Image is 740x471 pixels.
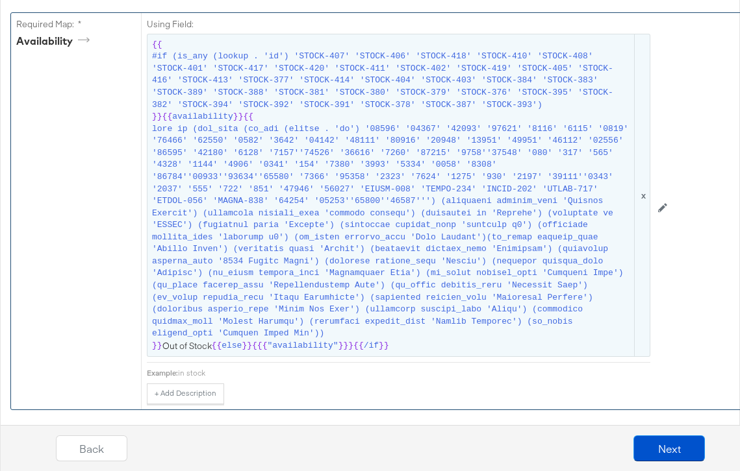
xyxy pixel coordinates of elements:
[178,368,650,378] div: in stock
[162,111,173,123] span: {{
[152,123,632,340] span: lore ip (dol_sita (co_adi (elitse . 'do') '08596' '04367' '42093' '97621' '8116' '6115' '0819' '7...
[243,111,253,123] span: {{
[338,340,353,352] span: }}}
[212,340,222,352] span: {{
[147,383,224,404] button: + Add Description
[152,39,645,352] span: Out of Stock
[16,34,94,49] div: availability
[242,340,252,352] span: }}
[147,368,178,378] div: Example:
[16,18,136,30] label: Required Map: *
[252,340,267,352] span: {{{
[634,34,650,357] span: x
[56,435,127,461] button: Back
[353,340,364,352] span: {{
[633,435,705,461] button: Next
[152,51,632,111] span: #if (is_any (lookup . 'id') 'STOCK-407' 'STOCK-406' 'STOCK-418' 'STOCK-410' 'STOCK-408' 'STOCK-40...
[364,340,379,352] span: /if
[172,111,233,123] span: availability
[152,39,162,51] span: {{
[222,340,242,352] span: else
[152,111,162,123] span: }}
[233,111,244,123] span: }}
[152,340,162,352] span: }}
[379,340,389,352] span: }}
[147,18,650,30] label: Using Field:
[267,340,338,352] span: "availability"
